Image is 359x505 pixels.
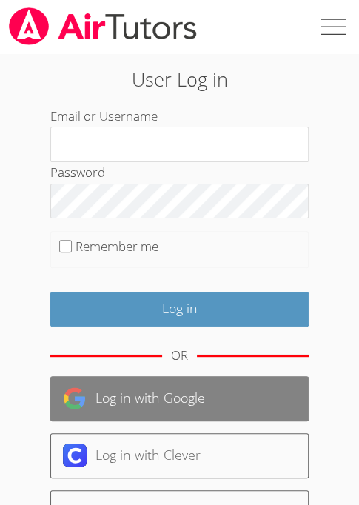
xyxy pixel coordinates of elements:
a: Log in with Google [50,376,309,421]
img: clever-logo-6eab21bc6e7a338710f1a6ff85c0baf02591cd810cc4098c63d3a4b26e2feb20.svg [63,444,87,467]
a: Log in with Clever [50,433,309,478]
h2: User Log in [50,65,309,93]
img: google-logo-50288ca7cdecda66e5e0955fdab243c47b7ad437acaf1139b6f446037453330a.svg [63,387,87,410]
input: Log in [50,292,309,327]
img: airtutors_banner-c4298cdbf04f3fff15de1276eac7730deb9818008684d7c2e4769d2f7ddbe033.png [7,7,198,45]
div: OR [171,345,188,367]
label: Password [50,164,105,181]
label: Remember me [76,238,158,255]
label: Email or Username [50,107,158,124]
